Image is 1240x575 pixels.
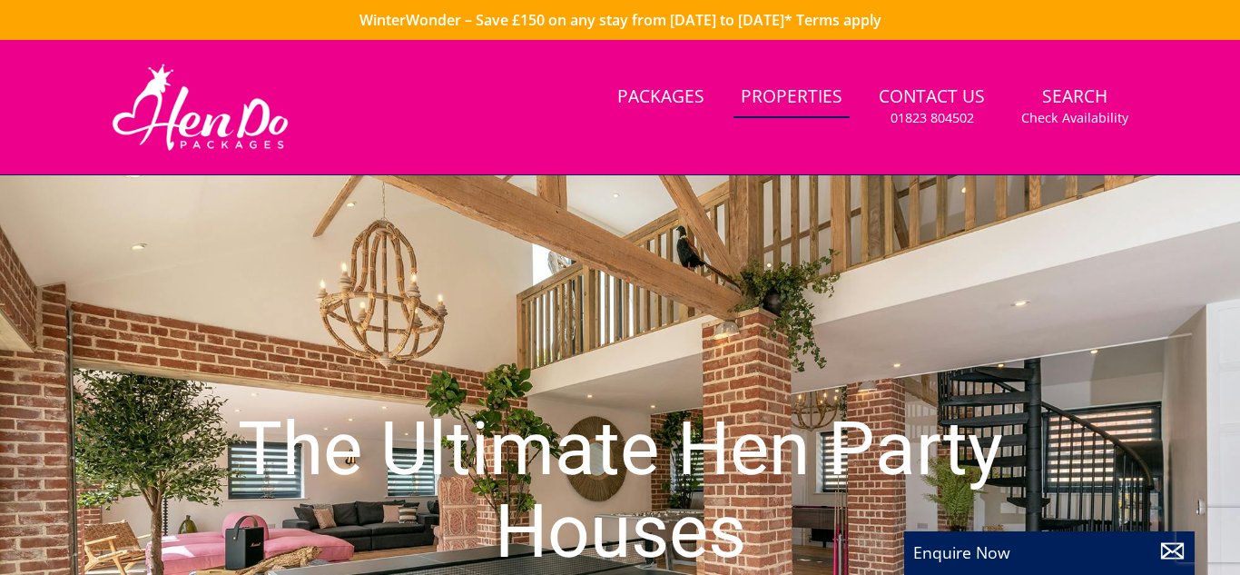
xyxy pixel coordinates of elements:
a: Packages [610,77,712,118]
a: Properties [733,77,850,118]
img: Hen Do Packages [104,62,296,153]
a: SearchCheck Availability [1014,77,1136,136]
small: Check Availability [1021,109,1128,127]
small: 01823 804502 [891,109,974,127]
p: Enquire Now [913,540,1186,564]
a: Contact Us01823 804502 [871,77,992,136]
